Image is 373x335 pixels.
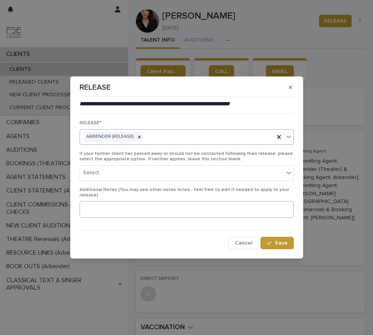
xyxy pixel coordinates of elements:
[260,237,293,249] button: Save
[80,83,111,92] p: RELEASE
[84,132,135,142] div: ARBENDER (RELEASE)
[228,237,259,249] button: Cancel
[80,187,289,198] span: Additional Notes (You may see other notes listed - feel free to edit if needed to apply to your r...
[80,121,101,125] span: RELEASE
[80,151,293,161] span: If your former client has passed away or should not be contacted following their release, please ...
[275,240,288,246] span: Save
[83,169,102,177] div: Select...
[235,240,252,246] span: Cancel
